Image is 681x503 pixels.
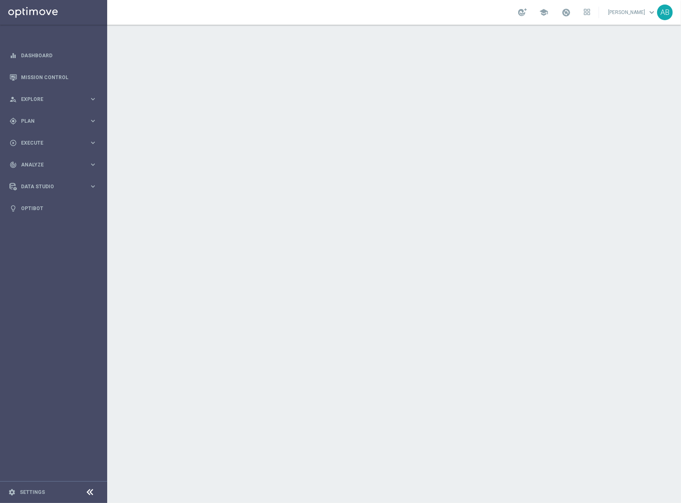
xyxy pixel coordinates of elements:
[20,490,45,495] a: Settings
[9,118,97,124] button: gps_fixed Plan keyboard_arrow_right
[9,183,97,190] button: Data Studio keyboard_arrow_right
[21,162,89,167] span: Analyze
[9,140,97,146] button: play_circle_outline Execute keyboard_arrow_right
[8,489,16,496] i: settings
[89,139,97,147] i: keyboard_arrow_right
[539,8,548,17] span: school
[9,74,97,81] button: Mission Control
[9,183,89,190] div: Data Studio
[9,139,17,147] i: play_circle_outline
[9,52,17,59] i: equalizer
[9,205,97,212] button: lightbulb Optibot
[89,95,97,103] i: keyboard_arrow_right
[89,182,97,190] i: keyboard_arrow_right
[9,96,17,103] i: person_search
[607,6,657,19] a: [PERSON_NAME]keyboard_arrow_down
[21,44,97,66] a: Dashboard
[647,8,656,17] span: keyboard_arrow_down
[9,117,17,125] i: gps_fixed
[9,66,97,88] div: Mission Control
[21,184,89,189] span: Data Studio
[21,97,89,102] span: Explore
[21,197,97,219] a: Optibot
[9,161,17,168] i: track_changes
[21,140,89,145] span: Execute
[9,161,89,168] div: Analyze
[9,52,97,59] button: equalizer Dashboard
[9,117,89,125] div: Plan
[89,161,97,168] i: keyboard_arrow_right
[9,161,97,168] button: track_changes Analyze keyboard_arrow_right
[9,96,97,103] button: person_search Explore keyboard_arrow_right
[9,139,89,147] div: Execute
[89,117,97,125] i: keyboard_arrow_right
[21,119,89,124] span: Plan
[657,5,673,20] div: AB
[9,205,17,212] i: lightbulb
[9,96,89,103] div: Explore
[21,66,97,88] a: Mission Control
[9,197,97,219] div: Optibot
[9,44,97,66] div: Dashboard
